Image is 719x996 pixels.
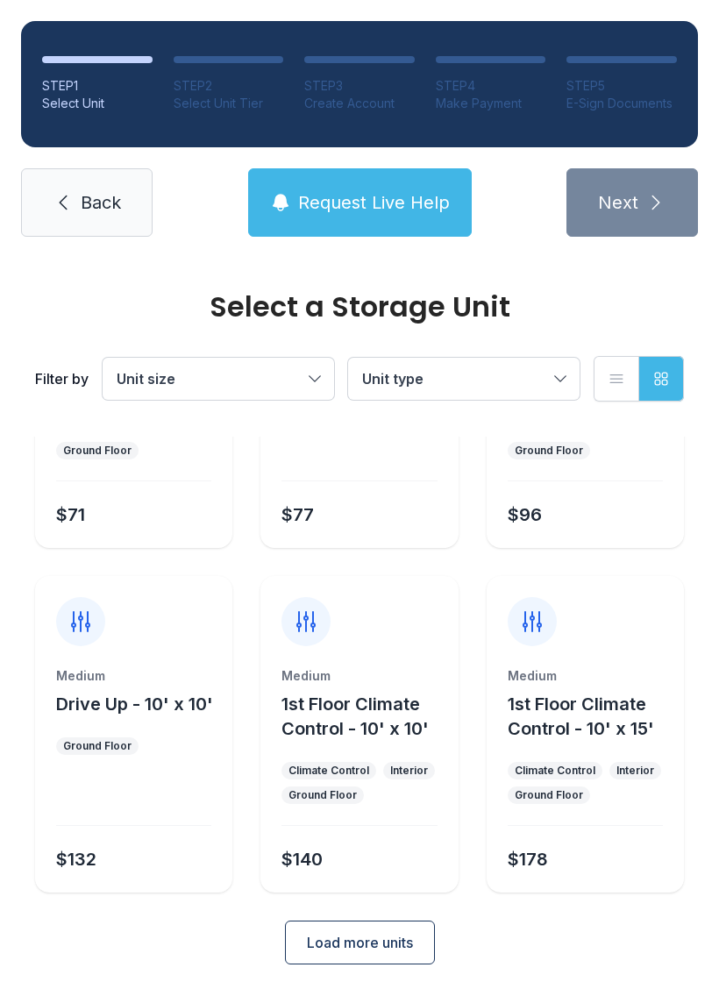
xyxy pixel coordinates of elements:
span: Drive Up - 10' x 10' [56,694,213,715]
button: 1st Floor Climate Control - 10' x 15' [508,692,677,741]
div: Ground Floor [63,739,132,753]
div: Interior [390,764,428,778]
span: Unit type [362,370,424,388]
span: 1st Floor Climate Control - 10' x 15' [508,694,654,739]
div: Medium [508,667,663,685]
div: $96 [508,502,542,527]
div: Select Unit [42,95,153,112]
div: $77 [281,502,314,527]
div: E-Sign Documents [566,95,677,112]
button: Unit type [348,358,580,400]
div: Select a Storage Unit [35,293,684,321]
div: Filter by [35,368,89,389]
div: Select Unit Tier [174,95,284,112]
div: $178 [508,847,548,871]
span: Request Live Help [298,190,450,215]
button: Drive Up - 10' x 10' [56,692,213,716]
div: STEP 1 [42,77,153,95]
div: $140 [281,847,323,871]
div: Create Account [304,95,415,112]
div: $71 [56,502,85,527]
span: Load more units [307,932,413,953]
div: STEP 4 [436,77,546,95]
div: Ground Floor [515,788,583,802]
div: STEP 5 [566,77,677,95]
span: Unit size [117,370,175,388]
div: STEP 2 [174,77,284,95]
button: 1st Floor Climate Control - 10' x 10' [281,692,451,741]
span: Back [81,190,121,215]
div: Make Payment [436,95,546,112]
div: $132 [56,847,96,871]
div: Medium [281,667,437,685]
div: Climate Control [288,764,369,778]
span: Next [598,190,638,215]
div: Climate Control [515,764,595,778]
div: Ground Floor [63,444,132,458]
button: Unit size [103,358,334,400]
div: Ground Floor [288,788,357,802]
div: STEP 3 [304,77,415,95]
div: Ground Floor [515,444,583,458]
div: Interior [616,764,654,778]
div: Medium [56,667,211,685]
span: 1st Floor Climate Control - 10' x 10' [281,694,429,739]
